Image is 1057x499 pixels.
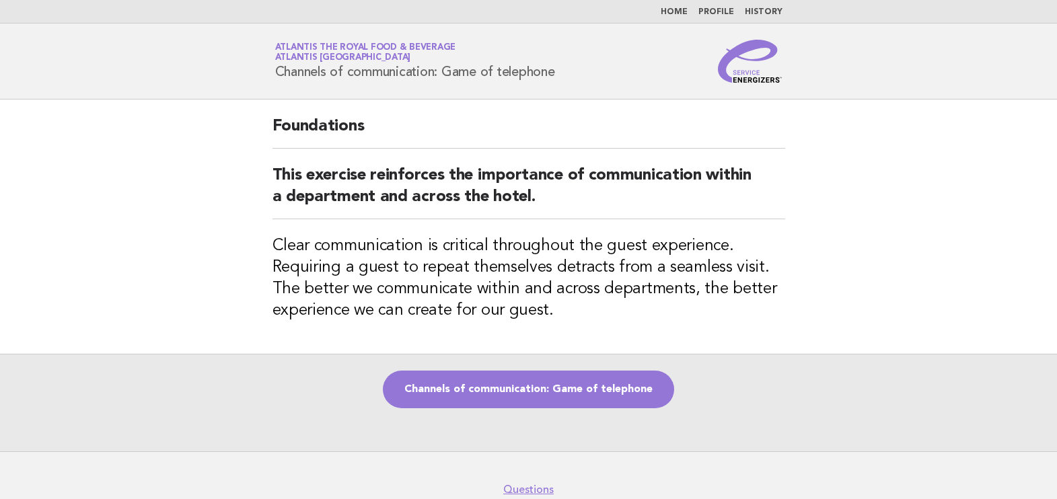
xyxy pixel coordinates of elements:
h2: Foundations [272,116,785,149]
a: Atlantis the Royal Food & BeverageAtlantis [GEOGRAPHIC_DATA] [275,43,456,62]
a: Home [661,8,688,16]
a: Profile [698,8,734,16]
a: Channels of communication: Game of telephone [383,371,674,408]
h3: Clear communication is critical throughout the guest experience. Requiring a guest to repeat them... [272,235,785,321]
h1: Channels of communication: Game of telephone [275,44,555,79]
h2: This exercise reinforces the importance of communication within a department and across the hotel. [272,165,785,219]
a: Questions [503,483,554,496]
a: History [745,8,782,16]
img: Service Energizers [718,40,782,83]
span: Atlantis [GEOGRAPHIC_DATA] [275,54,411,63]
